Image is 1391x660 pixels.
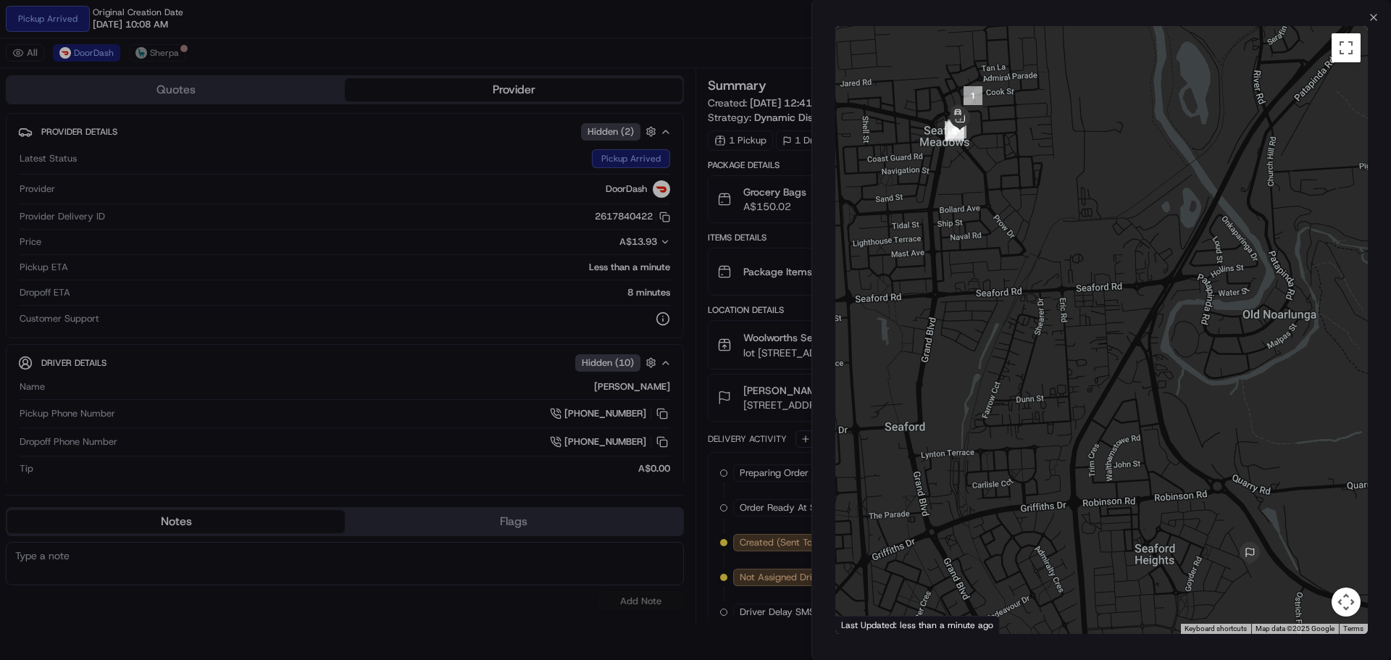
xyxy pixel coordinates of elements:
[940,117,970,147] div: 3
[958,80,988,111] div: 1
[835,616,1000,634] div: Last Updated: less than a minute ago
[942,114,972,144] div: 4
[1332,33,1361,62] button: Toggle fullscreen view
[1343,625,1363,632] a: Terms (opens in new tab)
[1256,625,1334,632] span: Map data ©2025 Google
[1332,588,1361,617] button: Map camera controls
[839,615,887,634] img: Google
[1185,624,1247,634] button: Keyboard shortcuts
[839,615,887,634] a: Open this area in Google Maps (opens a new window)
[939,115,969,146] div: 2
